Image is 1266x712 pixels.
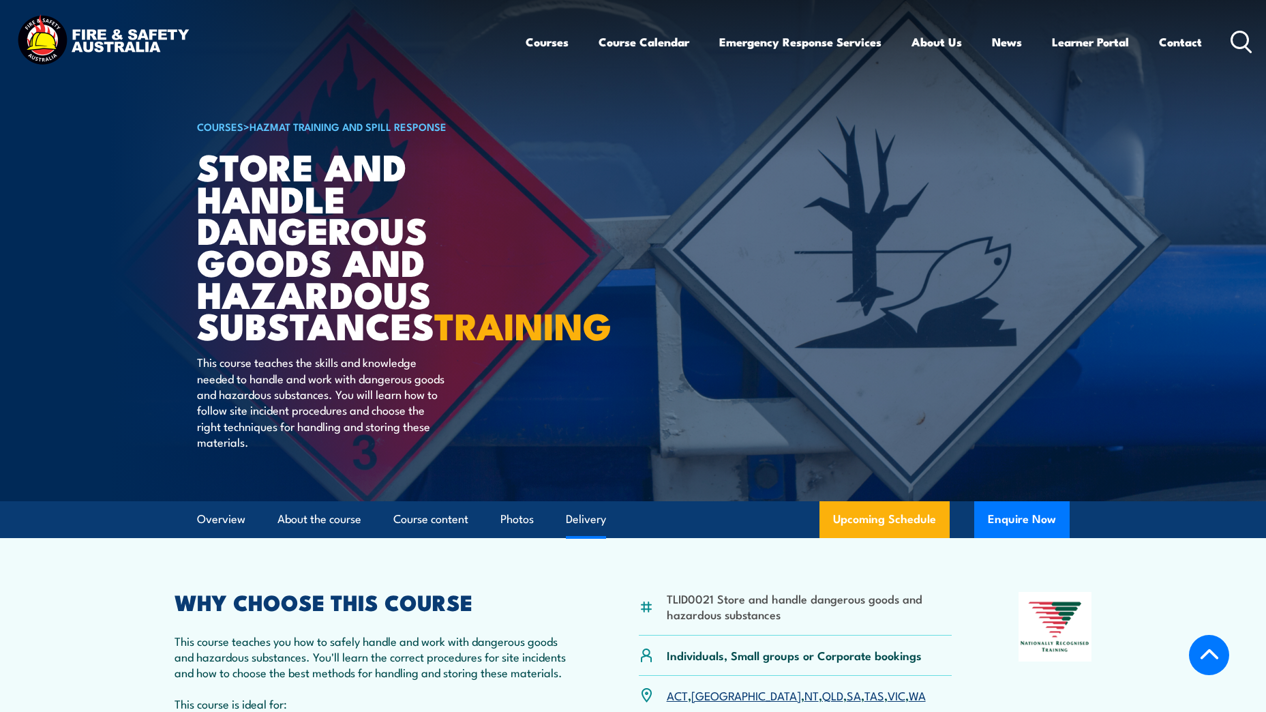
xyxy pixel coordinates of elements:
[719,24,881,60] a: Emergency Response Services
[175,633,573,681] p: This course teaches you how to safely handle and work with dangerous goods and hazardous substanc...
[691,687,801,703] a: [GEOGRAPHIC_DATA]
[667,647,922,663] p: Individuals, Small groups or Corporate bookings
[526,24,569,60] a: Courses
[197,354,446,449] p: This course teaches the skills and knowledge needed to handle and work with dangerous goods and h...
[804,687,819,703] a: NT
[909,687,926,703] a: WA
[197,501,245,537] a: Overview
[911,24,962,60] a: About Us
[847,687,861,703] a: SA
[197,119,243,134] a: COURSES
[974,501,1070,538] button: Enquire Now
[277,501,361,537] a: About the course
[599,24,689,60] a: Course Calendar
[175,592,573,611] h2: WHY CHOOSE THIS COURSE
[822,687,843,703] a: QLD
[667,687,688,703] a: ACT
[992,24,1022,60] a: News
[1052,24,1129,60] a: Learner Portal
[175,696,573,711] p: This course is ideal for:
[667,591,952,623] li: TLID0021 Store and handle dangerous goods and hazardous substances
[819,501,950,538] a: Upcoming Schedule
[250,119,447,134] a: HAZMAT Training and Spill Response
[1159,24,1202,60] a: Contact
[393,501,468,537] a: Course content
[197,118,534,134] h6: >
[864,687,884,703] a: TAS
[434,296,612,353] strong: TRAINING
[566,501,606,537] a: Delivery
[500,501,534,537] a: Photos
[1019,592,1092,662] img: Nationally Recognised Training logo.
[888,687,905,703] a: VIC
[667,687,926,703] p: , , , , , , ,
[197,150,534,341] h1: Store And Handle Dangerous Goods and Hazardous Substances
